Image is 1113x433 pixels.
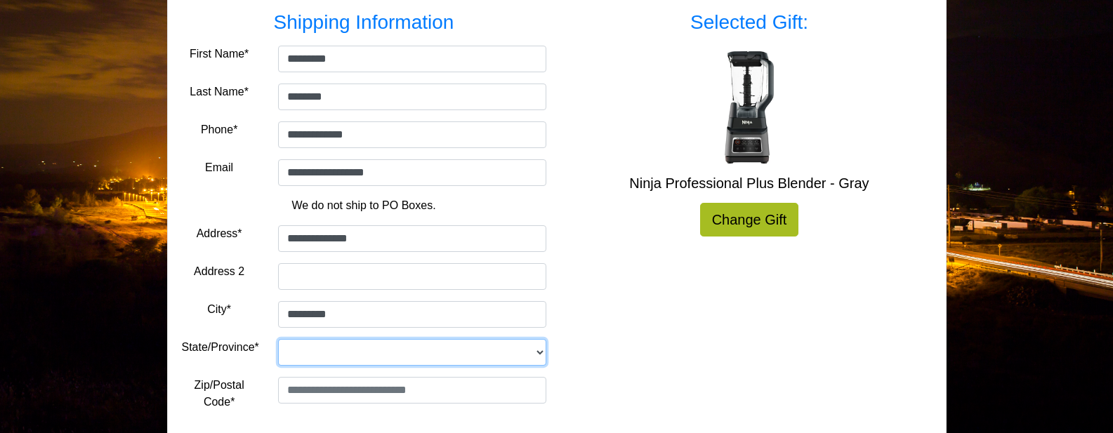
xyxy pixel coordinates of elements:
label: City* [207,301,231,318]
label: Email [205,159,233,176]
label: Address* [197,225,242,242]
h3: Selected Gift: [567,11,932,34]
label: First Name* [190,46,249,62]
label: State/Province* [182,339,259,356]
h3: Shipping Information [182,11,546,34]
label: Address 2 [194,263,244,280]
label: Phone* [201,121,238,138]
label: Last Name* [190,84,249,100]
label: Zip/Postal Code* [182,377,257,411]
h5: Ninja Professional Plus Blender - Gray [567,175,932,192]
a: Change Gift [700,203,799,237]
img: Ninja Professional Plus Blender - Gray [693,51,805,164]
p: We do not ship to PO Boxes. [192,197,536,214]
